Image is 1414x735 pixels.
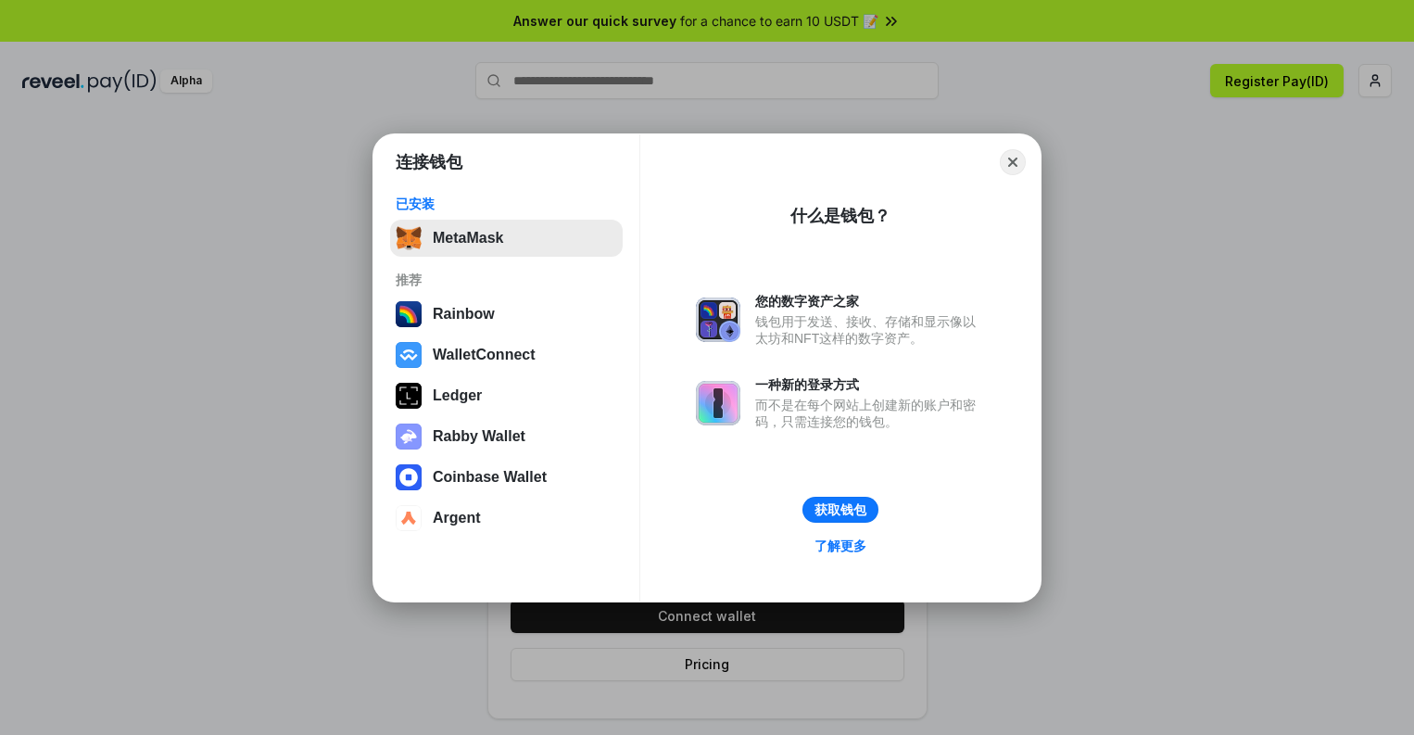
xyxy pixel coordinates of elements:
div: 了解更多 [814,538,866,554]
img: svg+xml,%3Csvg%20xmlns%3D%22http%3A%2F%2Fwww.w3.org%2F2000%2Fsvg%22%20fill%3D%22none%22%20viewBox... [696,381,740,425]
img: svg+xml,%3Csvg%20xmlns%3D%22http%3A%2F%2Fwww.w3.org%2F2000%2Fsvg%22%20fill%3D%22none%22%20viewBox... [396,424,422,450]
div: 获取钱包 [814,501,866,518]
div: WalletConnect [433,347,536,363]
div: Ledger [433,387,482,404]
div: 推荐 [396,272,617,288]
div: MetaMask [433,230,503,247]
div: 什么是钱包？ [790,205,890,227]
button: Rabby Wallet [390,418,623,455]
img: svg+xml,%3Csvg%20width%3D%22120%22%20height%3D%22120%22%20viewBox%3D%220%200%20120%20120%22%20fil... [396,301,422,327]
div: Argent [433,510,481,526]
img: svg+xml,%3Csvg%20width%3D%2228%22%20height%3D%2228%22%20viewBox%3D%220%200%2028%2028%22%20fill%3D... [396,505,422,531]
a: 了解更多 [803,534,877,558]
button: Coinbase Wallet [390,459,623,496]
div: Rainbow [433,306,495,323]
div: Coinbase Wallet [433,469,547,486]
img: svg+xml,%3Csvg%20width%3D%2228%22%20height%3D%2228%22%20viewBox%3D%220%200%2028%2028%22%20fill%3D... [396,464,422,490]
button: Rainbow [390,296,623,333]
img: svg+xml,%3Csvg%20xmlns%3D%22http%3A%2F%2Fwww.w3.org%2F2000%2Fsvg%22%20width%3D%2228%22%20height%3... [396,383,422,409]
div: 钱包用于发送、接收、存储和显示像以太坊和NFT这样的数字资产。 [755,313,985,347]
div: 一种新的登录方式 [755,376,985,393]
img: svg+xml,%3Csvg%20fill%3D%22none%22%20height%3D%2233%22%20viewBox%3D%220%200%2035%2033%22%20width%... [396,225,422,251]
div: 已安装 [396,196,617,212]
div: 而不是在每个网站上创建新的账户和密码，只需连接您的钱包。 [755,397,985,430]
img: svg+xml,%3Csvg%20width%3D%2228%22%20height%3D%2228%22%20viewBox%3D%220%200%2028%2028%22%20fill%3D... [396,342,422,368]
button: MetaMask [390,220,623,257]
button: Close [1000,149,1026,175]
img: svg+xml,%3Csvg%20xmlns%3D%22http%3A%2F%2Fwww.w3.org%2F2000%2Fsvg%22%20fill%3D%22none%22%20viewBox... [696,298,740,342]
button: Argent [390,500,623,537]
div: 您的数字资产之家 [755,293,985,310]
div: Rabby Wallet [433,428,525,445]
button: 获取钱包 [802,497,878,523]
button: WalletConnect [390,336,623,374]
h1: 连接钱包 [396,151,462,173]
button: Ledger [390,377,623,414]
